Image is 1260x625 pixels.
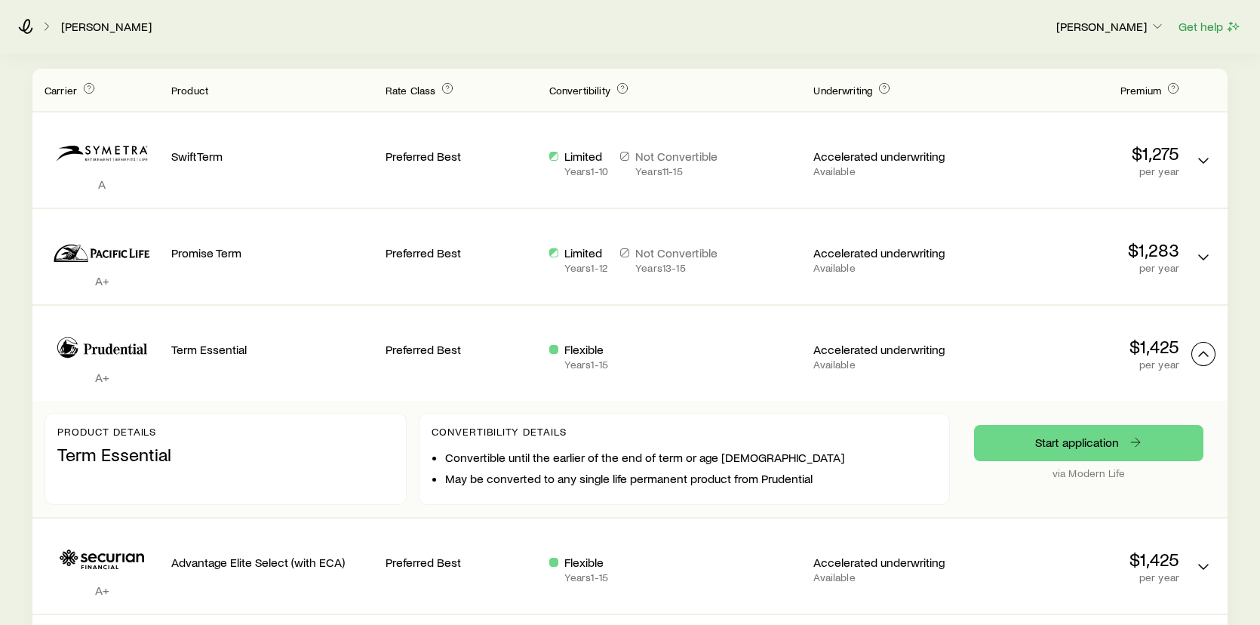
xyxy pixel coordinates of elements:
span: Carrier [45,84,77,97]
p: Available [813,359,965,371]
p: Convertibility Details [432,426,937,438]
p: Limited [564,245,608,260]
p: Preferred Best [386,342,537,357]
p: Accelerated underwriting [813,555,965,570]
li: Convertible until the earlier of the end of term or age [DEMOGRAPHIC_DATA] [445,450,937,465]
p: per year [977,571,1179,583]
li: May be converted to any single life permanent product from Prudential [445,471,937,486]
p: A+ [45,583,159,598]
p: per year [977,165,1179,177]
p: Advantage Elite Select (with ECA) [171,555,373,570]
p: $1,275 [977,143,1179,164]
p: $1,425 [977,336,1179,357]
p: Flexible [564,555,608,570]
p: Term Essential [57,444,394,465]
p: Years 11 - 15 [635,165,718,177]
a: [PERSON_NAME] [60,20,152,34]
p: $1,425 [977,549,1179,570]
p: Years 1 - 12 [564,262,608,274]
p: Product details [57,426,394,438]
p: via Modern Life [974,467,1203,479]
p: per year [977,262,1179,274]
p: Term Essential [171,342,373,357]
p: Years 13 - 15 [635,262,718,274]
p: Years 1 - 15 [564,359,608,371]
p: Limited [564,149,608,164]
p: A+ [45,370,159,385]
p: per year [977,359,1179,371]
p: SwiftTerm [171,149,373,164]
p: A+ [45,273,159,288]
p: Years 1 - 10 [564,165,608,177]
p: Available [813,262,965,274]
p: Not Convertible [635,149,718,164]
p: Promise Term [171,245,373,260]
p: Available [813,165,965,177]
span: Rate Class [386,84,436,97]
a: Start application [974,425,1203,461]
span: Convertibility [549,84,610,97]
p: Preferred Best [386,245,537,260]
span: Underwriting [813,84,872,97]
p: Flexible [564,342,608,357]
p: A [45,177,159,192]
p: Accelerated underwriting [813,149,965,164]
p: Preferred Best [386,149,537,164]
p: Accelerated underwriting [813,342,965,357]
p: Years 1 - 15 [564,571,608,583]
button: Get help [1178,18,1242,35]
p: Available [813,571,965,583]
p: Not Convertible [635,245,718,260]
span: Premium [1120,84,1161,97]
span: Product [171,84,208,97]
p: $1,283 [977,239,1179,260]
p: Preferred Best [386,555,537,570]
button: [PERSON_NAME] [1056,18,1166,36]
p: [PERSON_NAME] [1056,19,1165,34]
p: Accelerated underwriting [813,245,965,260]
